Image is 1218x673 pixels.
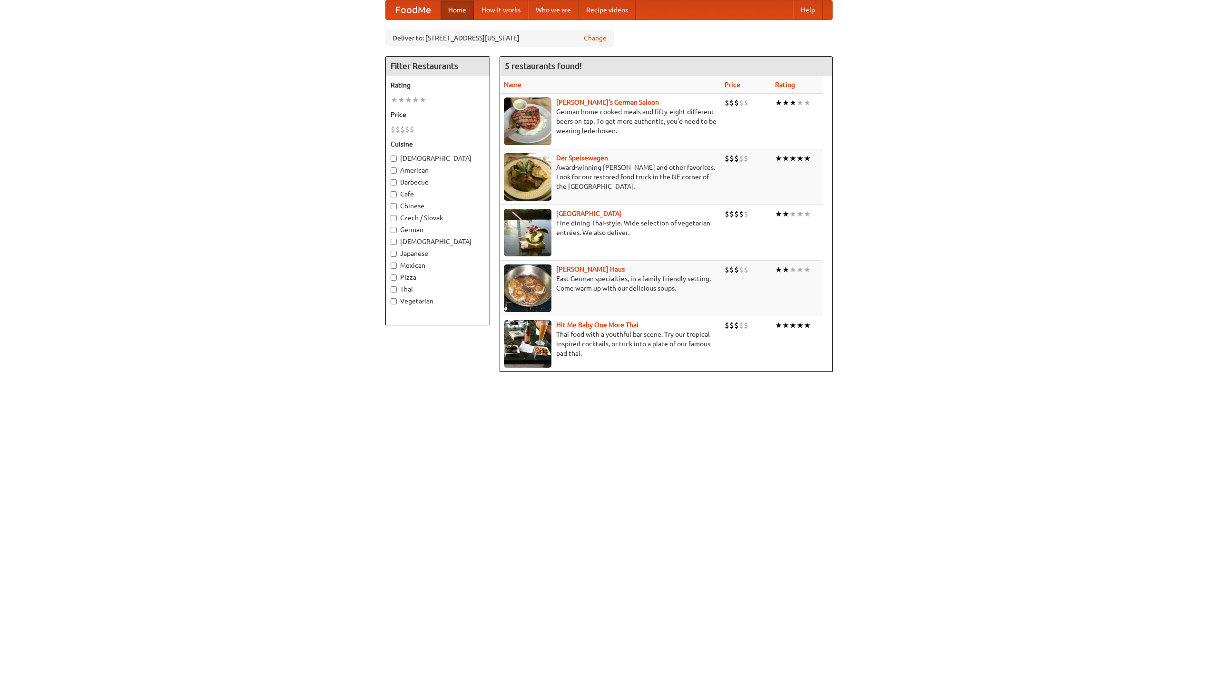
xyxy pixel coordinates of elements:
li: ★ [391,95,398,105]
li: ★ [782,264,789,275]
li: ★ [804,98,811,108]
li: ★ [789,320,796,331]
li: ★ [804,209,811,219]
li: ★ [419,95,426,105]
li: ★ [782,153,789,164]
li: ★ [789,98,796,108]
label: Chinese [391,201,485,211]
a: [PERSON_NAME]'s German Saloon [556,98,659,106]
li: $ [405,124,410,135]
p: Thai food with a youthful bar scene. Try our tropical inspired cocktails, or tuck into a plate of... [504,330,717,358]
li: $ [734,209,739,219]
h5: Cuisine [391,139,485,149]
li: $ [410,124,414,135]
li: ★ [775,209,782,219]
a: Recipe videos [579,0,636,20]
ng-pluralize: 5 restaurants found! [505,61,582,70]
li: $ [391,124,395,135]
label: American [391,166,485,175]
li: ★ [775,153,782,164]
h5: Price [391,110,485,119]
li: ★ [789,153,796,164]
li: $ [725,153,729,164]
input: Thai [391,286,397,293]
label: Pizza [391,273,485,282]
a: Name [504,81,521,88]
a: Der Speisewagen [556,154,608,162]
label: Czech / Slovak [391,213,485,223]
li: ★ [804,153,811,164]
li: $ [744,264,748,275]
a: FoodMe [386,0,441,20]
p: German home-cooked meals and fifty-eight different beers on tap. To get more authentic, you'd nee... [504,107,717,136]
li: ★ [775,98,782,108]
li: $ [725,209,729,219]
li: $ [744,153,748,164]
p: Award-winning [PERSON_NAME] and other favorites. Look for our restored food truck in the NE corne... [504,163,717,191]
li: ★ [796,98,804,108]
li: $ [725,320,729,331]
a: Hit Me Baby One More Thai [556,321,638,329]
input: [DEMOGRAPHIC_DATA] [391,156,397,162]
li: $ [744,98,748,108]
li: ★ [405,95,412,105]
li: ★ [804,320,811,331]
li: ★ [412,95,419,105]
li: $ [400,124,405,135]
input: [DEMOGRAPHIC_DATA] [391,239,397,245]
li: ★ [398,95,405,105]
li: $ [739,320,744,331]
li: ★ [782,98,789,108]
li: ★ [796,320,804,331]
input: Vegetarian [391,298,397,304]
li: ★ [775,320,782,331]
li: $ [734,98,739,108]
label: Japanese [391,249,485,258]
li: ★ [789,264,796,275]
input: Pizza [391,274,397,281]
label: Barbecue [391,177,485,187]
input: Barbecue [391,179,397,185]
li: ★ [796,153,804,164]
li: $ [739,98,744,108]
li: $ [734,153,739,164]
label: Mexican [391,261,485,270]
li: ★ [796,209,804,219]
li: $ [725,264,729,275]
a: Help [793,0,823,20]
a: Price [725,81,740,88]
img: satay.jpg [504,209,551,256]
a: Change [584,33,607,43]
li: $ [744,209,748,219]
li: ★ [796,264,804,275]
input: German [391,227,397,233]
input: Cafe [391,191,397,197]
li: ★ [775,264,782,275]
p: Fine dining Thai-style. Wide selection of vegetarian entrées. We also deliver. [504,218,717,237]
li: $ [725,98,729,108]
img: kohlhaus.jpg [504,264,551,312]
input: Mexican [391,263,397,269]
li: ★ [782,209,789,219]
a: [GEOGRAPHIC_DATA] [556,210,621,217]
a: Who we are [528,0,579,20]
input: American [391,167,397,174]
li: $ [729,98,734,108]
a: How it works [474,0,528,20]
li: $ [739,153,744,164]
label: [DEMOGRAPHIC_DATA] [391,154,485,163]
li: ★ [804,264,811,275]
li: $ [734,264,739,275]
li: $ [729,320,734,331]
li: $ [729,153,734,164]
label: Thai [391,284,485,294]
input: Japanese [391,251,397,257]
h5: Rating [391,80,485,90]
li: $ [729,264,734,275]
label: [DEMOGRAPHIC_DATA] [391,237,485,246]
li: $ [739,209,744,219]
